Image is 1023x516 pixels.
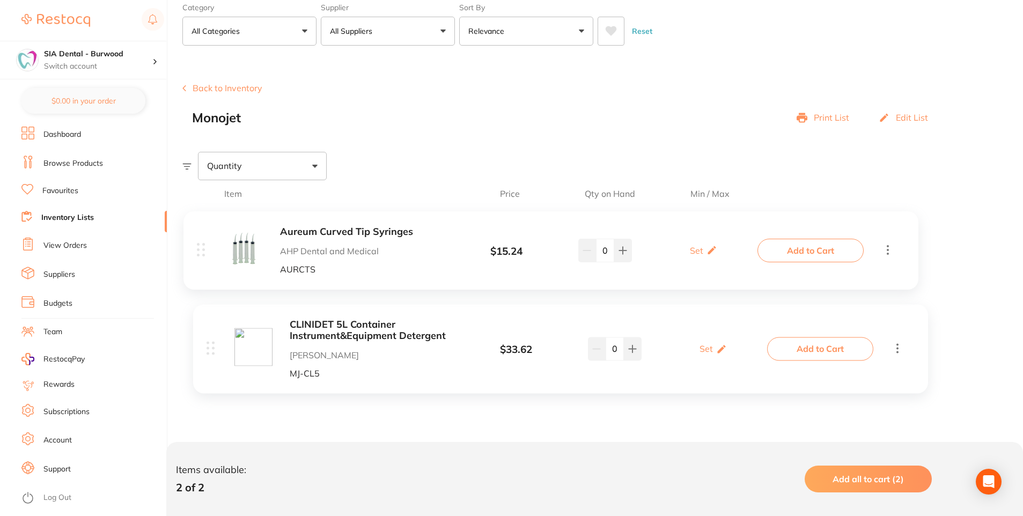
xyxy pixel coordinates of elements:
p: Items available: [176,465,246,476]
a: Browse Products [43,158,103,169]
a: View Orders [43,240,87,251]
span: Add all to cart (2) [833,474,904,484]
img: SIA Dental - Burwood [17,49,38,71]
p: Edit List [896,113,928,122]
button: Add all to cart (2) [805,466,932,492]
label: Category [182,3,317,12]
button: Relevance [459,17,593,46]
a: Dashboard [43,129,81,140]
p: Relevance [468,26,509,36]
p: Print List [814,113,849,122]
a: RestocqPay [21,353,85,365]
a: Suppliers [43,269,75,280]
span: Price [453,189,567,198]
label: Sort By [459,3,593,12]
img: Restocq Logo [21,14,90,27]
label: Supplier [321,3,455,12]
a: Team [43,327,62,337]
span: RestocqPay [43,354,85,365]
a: Support [43,464,71,475]
a: Favourites [42,186,78,196]
button: Log Out [21,490,164,507]
span: Item [224,189,453,198]
p: All Categories [192,26,244,36]
button: All Categories [182,17,317,46]
img: RestocqPay [21,353,34,365]
p: All Suppliers [330,26,377,36]
a: Inventory Lists [41,212,94,223]
button: $0.00 in your order [21,88,145,114]
a: Budgets [43,298,72,309]
div: Open Intercom Messenger [976,469,1002,495]
button: Back to Inventory [182,83,262,93]
p: Switch account [44,61,152,72]
button: All Suppliers [321,17,455,46]
h4: SIA Dental - Burwood [44,49,152,60]
span: Quantity [207,161,242,171]
a: Restocq Logo [21,8,90,33]
span: Qty on Hand [567,189,653,198]
span: Min / Max [653,189,767,198]
a: Log Out [43,492,71,503]
button: Reset [629,17,656,46]
a: Rewards [43,379,75,390]
a: Subscriptions [43,407,90,417]
a: Account [43,435,72,446]
p: 2 of 2 [176,481,246,493]
h2: Monojet [192,110,241,126]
